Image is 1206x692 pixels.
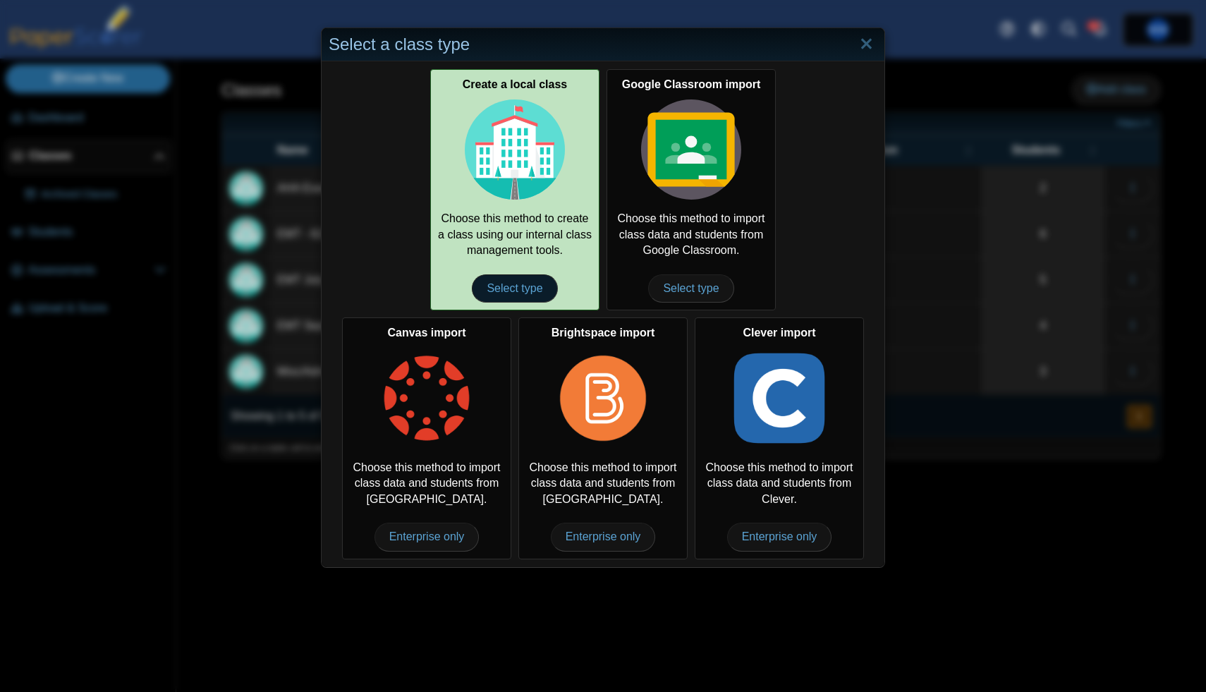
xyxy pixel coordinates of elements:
img: class-type-local.svg [465,99,565,200]
div: Choose this method to import class data and students from [GEOGRAPHIC_DATA]. [342,317,511,559]
span: Select type [648,274,733,303]
div: Choose this method to create a class using our internal class management tools. [430,69,599,310]
img: class-type-canvas.png [377,348,477,449]
img: class-type-google-classroom.svg [641,99,741,200]
div: Choose this method to import class data and students from Google Classroom. [607,69,776,310]
img: class-type-clever.png [729,348,829,449]
b: Clever import [743,327,815,339]
span: Enterprise only [551,523,656,551]
a: Google Classroom import Choose this method to import class data and students from Google Classroo... [607,69,776,310]
b: Canvas import [387,327,465,339]
div: Choose this method to import class data and students from [GEOGRAPHIC_DATA]. [518,317,688,559]
b: Create a local class [463,78,568,90]
div: Choose this method to import class data and students from Clever. [695,317,864,559]
span: Enterprise only [727,523,832,551]
img: class-type-brightspace.png [553,348,653,449]
a: Create a local class Choose this method to create a class using our internal class management too... [430,69,599,310]
span: Select type [472,274,557,303]
b: Brightspace import [552,327,655,339]
a: Close [855,32,877,56]
span: Enterprise only [374,523,480,551]
b: Google Classroom import [622,78,760,90]
div: Select a class type [322,28,884,61]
